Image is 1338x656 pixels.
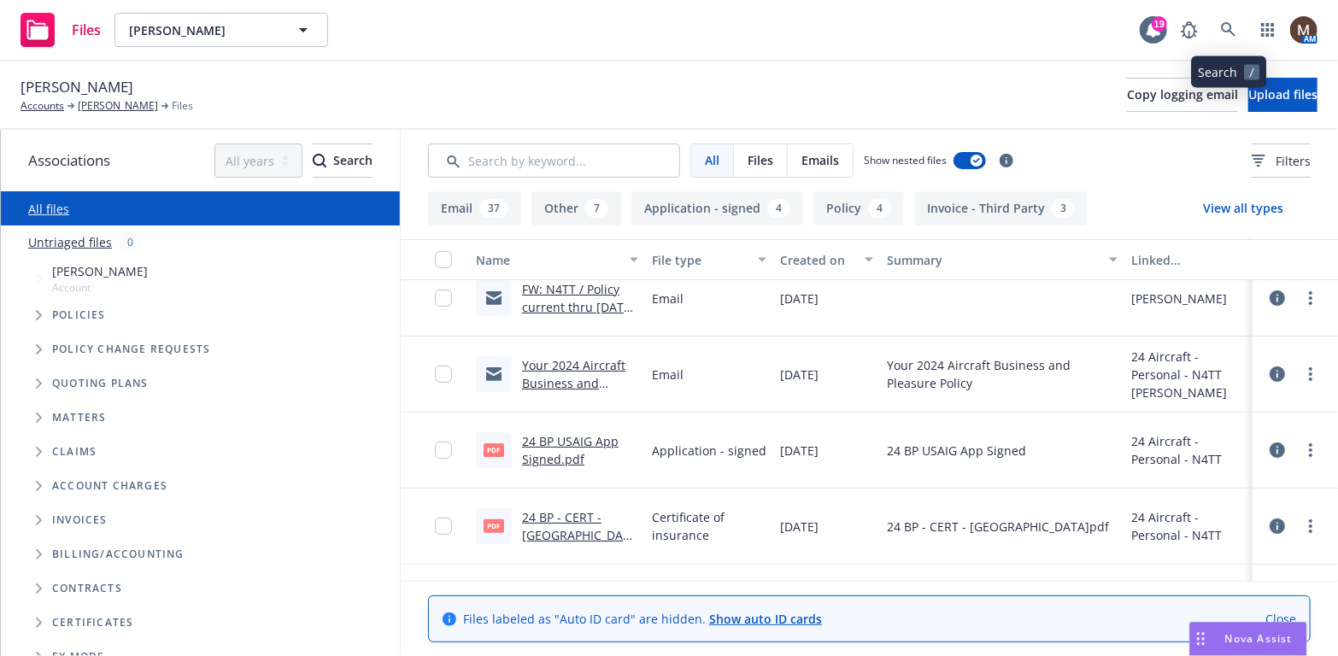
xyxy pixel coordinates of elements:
button: Other [531,191,621,225]
span: Your 2024 Aircraft Business and Pleasure Policy [887,356,1118,392]
div: 24 Aircraft - Personal - N4TT [1131,508,1246,544]
div: File type [652,251,748,269]
span: Filters [1252,152,1311,170]
span: Certificate of insurance [652,508,766,544]
div: 4 [767,199,790,218]
span: [PERSON_NAME] [129,21,277,39]
span: [DATE] [780,366,819,384]
input: Select all [435,251,452,268]
span: Application - signed [652,442,766,460]
span: Account charges [52,481,167,491]
span: Certificates [52,618,133,628]
div: 0 [119,232,142,252]
input: Toggle Row Selected [435,518,452,535]
span: 24 BP USAIG App Signed [887,442,1026,460]
span: Files [172,98,193,114]
span: Files [748,151,773,169]
span: Files labeled as "Auto ID card" are hidden. [463,610,822,628]
span: Claims [52,447,97,457]
button: Created on [773,239,880,280]
div: Summary [887,251,1099,269]
span: Quoting plans [52,378,149,389]
button: Linked associations [1124,239,1253,280]
button: Filters [1252,143,1311,178]
a: Search [1212,13,1246,47]
a: Close [1265,610,1296,628]
span: Email [652,290,684,307]
input: Search by keyword... [428,143,680,178]
a: Untriaged files [28,233,112,251]
div: Drag to move [1190,623,1212,655]
span: Filters [1276,152,1311,170]
img: photo [1290,16,1317,44]
button: Nova Assist [1189,622,1307,656]
span: Nova Assist [1225,631,1293,646]
a: [PERSON_NAME] [78,98,158,114]
div: Linked associations [1131,251,1246,269]
a: 24 BP - CERT - [GEOGRAPHIC_DATA]pdf.pdf [522,509,637,561]
div: Tree Example [1,259,400,537]
svg: Search [313,154,326,167]
span: Matters [52,413,106,423]
button: File type [645,239,773,280]
div: 24 Aircraft - Personal - N4TT [1131,348,1246,384]
a: FW: N4TT / Policy current thru [DATE] / [PERSON_NAME] [522,281,635,333]
button: Invoice - Third Party [914,191,1088,225]
div: Search [313,144,373,177]
button: [PERSON_NAME] [114,13,328,47]
a: 24 BP USAIG App Signed.pdf [522,433,619,467]
a: Your 2024 Aircraft Business and Pleasure Policy [522,357,625,409]
button: SearchSearch [313,143,373,178]
a: more [1300,440,1321,460]
a: Show auto ID cards [709,611,822,627]
input: Toggle Row Selected [435,442,452,459]
div: Created on [780,251,854,269]
a: more [1300,288,1321,308]
button: Email [428,191,521,225]
button: Application - signed [631,191,803,225]
span: 24 BP - CERT - [GEOGRAPHIC_DATA]pdf [887,518,1109,536]
a: more [1300,516,1321,536]
input: Toggle Row Selected [435,366,452,383]
button: Upload files [1248,78,1317,112]
span: Policy change requests [52,344,210,354]
div: [PERSON_NAME] [1131,290,1227,307]
span: Policies [52,310,106,320]
div: Name [476,251,619,269]
button: View all types [1176,191,1311,225]
div: 24 Aircraft - Personal - N4TT [1131,432,1246,468]
span: Emails [801,151,839,169]
span: Email [652,366,684,384]
span: [DATE] [780,518,819,536]
span: All [705,151,719,169]
a: Files [14,6,108,54]
div: [PERSON_NAME] [1131,384,1246,401]
span: Upload files [1248,86,1317,102]
div: 37 [479,199,508,218]
span: [PERSON_NAME] [21,76,133,98]
span: [DATE] [780,442,819,460]
span: Files [72,23,101,37]
div: 3 [1052,199,1075,218]
span: [DATE] [780,290,819,307]
a: Report a Bug [1172,13,1206,47]
span: pdf [484,443,504,456]
a: Switch app [1251,13,1285,47]
span: Associations [28,149,110,172]
button: Name [469,239,645,280]
span: Contracts [52,583,122,594]
a: more [1300,364,1321,384]
span: pdf [484,519,504,532]
span: Account [52,280,148,295]
span: Invoices [52,515,108,525]
div: 19 [1152,16,1167,32]
a: Accounts [21,98,64,114]
button: Summary [880,239,1124,280]
span: [PERSON_NAME] [52,262,148,280]
button: Policy [813,191,904,225]
button: Copy logging email [1127,78,1238,112]
div: 7 [585,199,608,218]
span: Copy logging email [1127,86,1238,102]
a: All files [28,201,69,217]
input: Toggle Row Selected [435,290,452,307]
